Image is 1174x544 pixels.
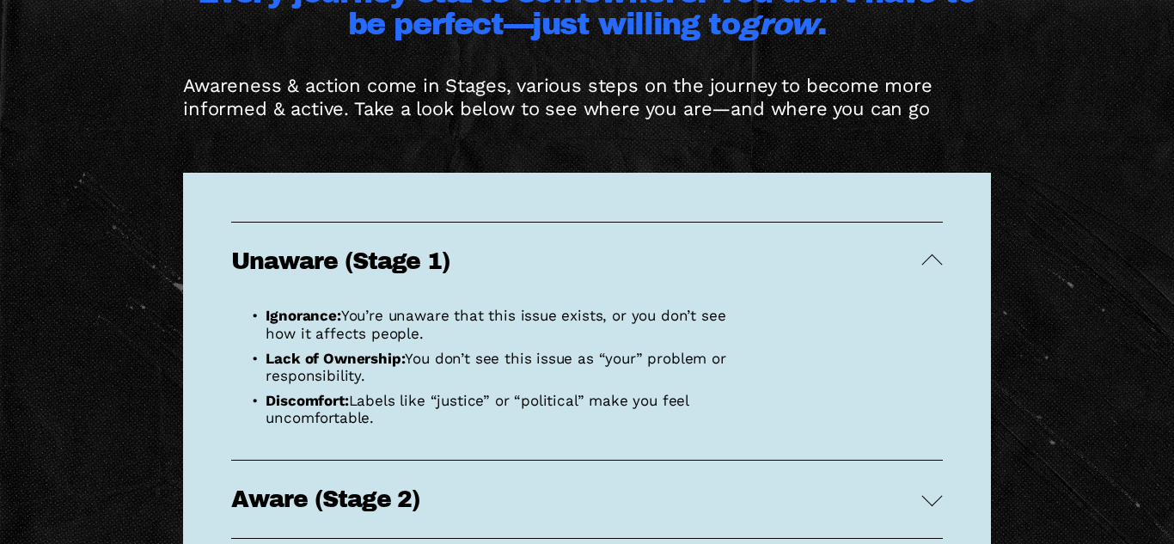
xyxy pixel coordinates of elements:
[266,350,405,367] strong: Lack of Ownership:
[266,307,729,342] p: You’re unaware that this issue exists, or you don’t see how it affects people.
[231,248,921,274] span: Unaware (Stage 1)
[231,300,942,460] div: Unaware (Stage 1)
[266,307,340,324] strong: Ignorance:
[231,461,942,538] button: Aware (Stage 2)
[266,392,729,427] p: Labels like “justice” or “political” make you feel uncomfortable.
[231,223,942,300] button: Unaware (Stage 1)
[231,486,921,512] span: Aware (Stage 2)
[266,350,729,385] p: You don’t see this issue as “your” problem or responsibility.
[183,75,991,120] p: Awareness & action come in Stages, various steps on the journey to become more informed & active....
[739,8,816,40] em: grow
[266,392,348,409] strong: Discomfort:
